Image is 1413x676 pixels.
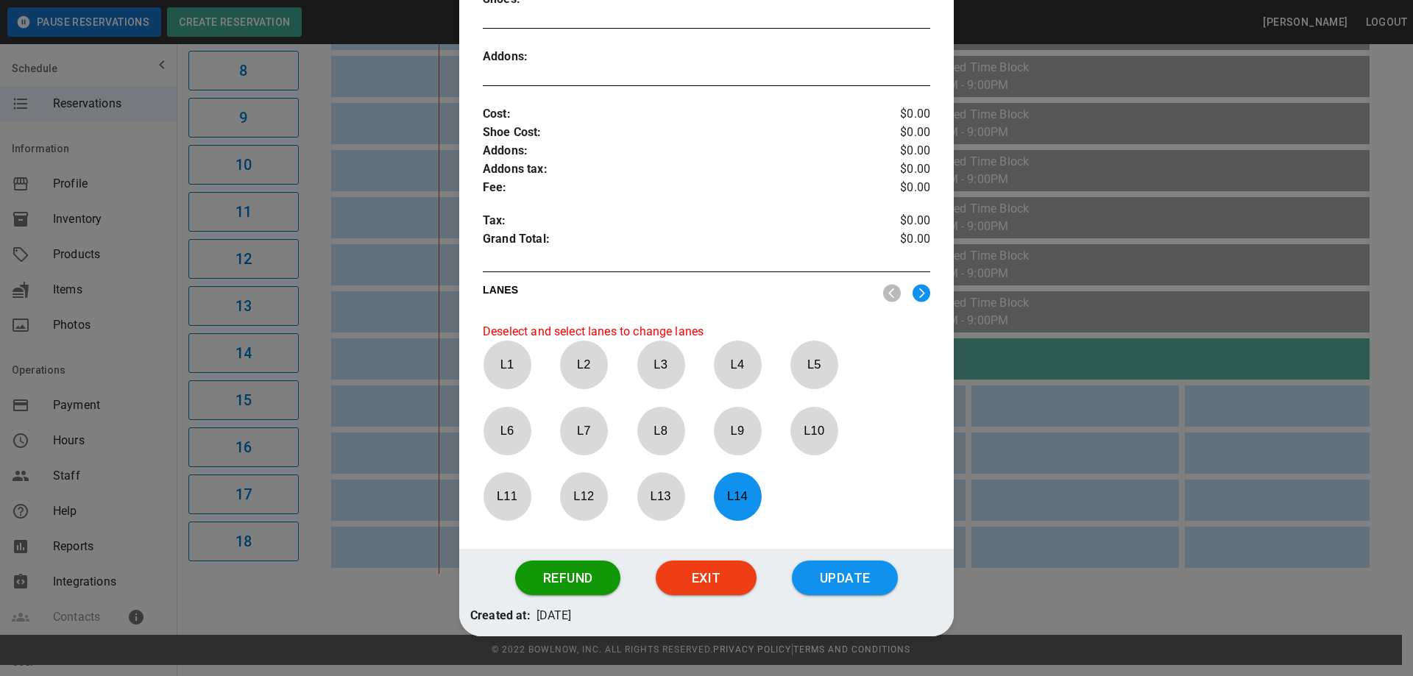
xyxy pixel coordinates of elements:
p: Cost : [483,105,856,124]
p: Shoe Cost : [483,124,856,142]
p: Grand Total : [483,230,856,252]
p: L 1 [483,347,531,382]
p: Tax : [483,212,856,230]
p: $0.00 [856,142,930,160]
p: Created at: [470,607,531,625]
button: Refund [515,561,620,596]
button: Exit [656,561,757,596]
img: right.svg [913,284,930,302]
p: Deselect and select lanes to change lanes [483,323,930,341]
p: L 7 [559,413,608,448]
p: $0.00 [856,124,930,142]
p: [DATE] [536,607,572,625]
p: Addons : [483,142,856,160]
p: L 9 [713,413,762,448]
p: $0.00 [856,212,930,230]
button: Update [792,561,898,596]
p: $0.00 [856,230,930,252]
p: L 12 [559,479,608,513]
p: LANES [483,282,871,303]
p: L 5 [790,347,838,382]
img: nav_left.svg [883,284,901,302]
p: L 4 [713,347,762,382]
p: L 6 [483,413,531,448]
p: $0.00 [856,179,930,197]
p: Addons : [483,48,595,66]
p: $0.00 [856,105,930,124]
p: L 3 [637,347,685,382]
p: L 11 [483,479,531,513]
p: Addons tax : [483,160,856,179]
p: $0.00 [856,160,930,179]
p: L 2 [559,347,608,382]
p: L 14 [713,479,762,513]
p: L 10 [790,413,838,448]
p: L 8 [637,413,685,448]
p: Fee : [483,179,856,197]
p: L 13 [637,479,685,513]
